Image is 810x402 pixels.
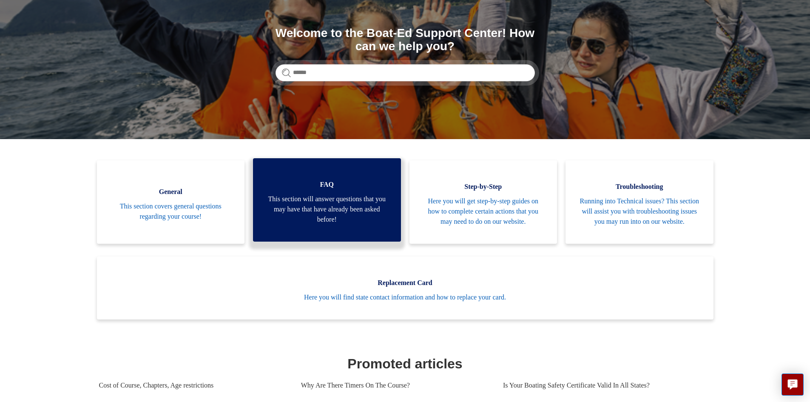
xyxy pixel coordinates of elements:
[110,278,701,288] span: Replacement Card
[578,196,701,227] span: Running into Technical issues? This section will assist you with troubleshooting issues you may r...
[99,354,711,374] h1: Promoted articles
[110,201,232,222] span: This section covers general questions regarding your course!
[301,374,490,397] a: Why Are There Timers On The Course?
[566,160,713,244] a: Troubleshooting Running into Technical issues? This section will assist you with troubleshooting ...
[99,374,288,397] a: Cost of Course, Chapters, Age restrictions
[276,64,535,81] input: Search
[97,160,245,244] a: General This section covers general questions regarding your course!
[578,182,701,192] span: Troubleshooting
[503,374,705,397] a: Is Your Boating Safety Certificate Valid In All States?
[110,187,232,197] span: General
[253,158,401,242] a: FAQ This section will answer questions that you may have that have already been asked before!
[422,182,545,192] span: Step-by-Step
[782,373,804,396] button: Live chat
[266,180,388,190] span: FAQ
[409,160,557,244] a: Step-by-Step Here you will get step-by-step guides on how to complete certain actions that you ma...
[422,196,545,227] span: Here you will get step-by-step guides on how to complete certain actions that you may need to do ...
[266,194,388,225] span: This section will answer questions that you may have that have already been asked before!
[97,257,713,319] a: Replacement Card Here you will find state contact information and how to replace your card.
[276,27,535,53] h1: Welcome to the Boat-Ed Support Center! How can we help you?
[110,292,701,302] span: Here you will find state contact information and how to replace your card.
